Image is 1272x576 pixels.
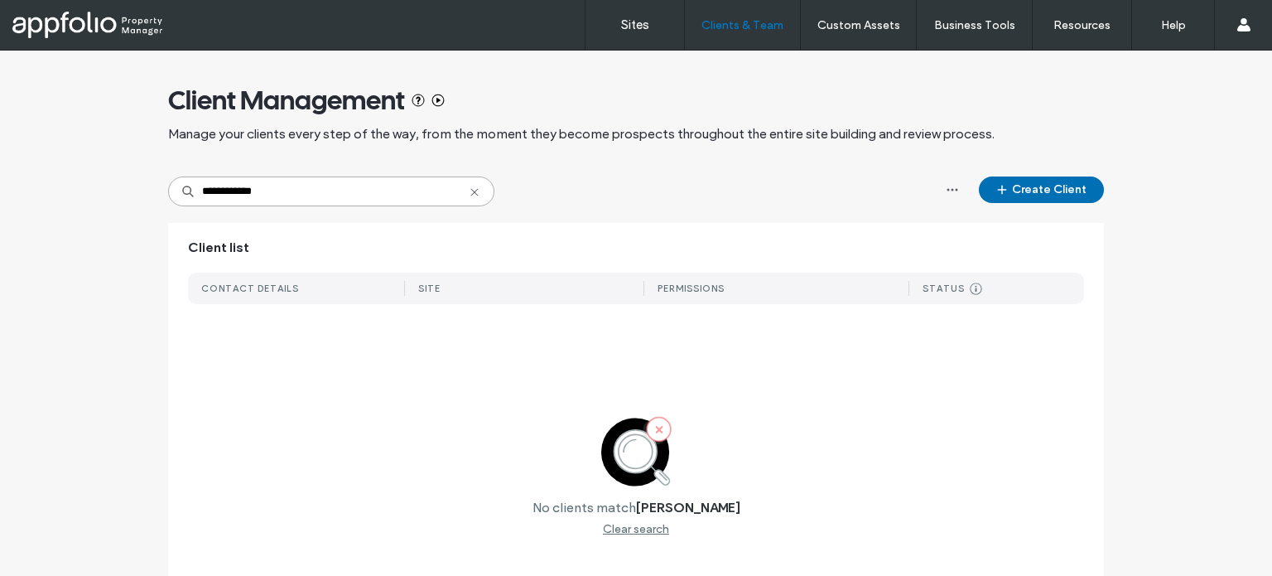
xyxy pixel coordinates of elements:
div: SITE [418,283,441,294]
label: Custom Assets [817,18,900,32]
label: Clients & Team [701,18,783,32]
label: Help [1161,18,1186,32]
label: No clients match [532,500,636,515]
div: CONTACT DETAILS [201,283,299,294]
span: Help [37,12,71,27]
span: Client Management [168,84,405,117]
label: [PERSON_NAME] [636,500,740,515]
span: Client list [188,239,249,257]
div: Clear search [603,522,669,536]
div: PERMISSIONS [658,283,725,294]
label: Resources [1053,18,1111,32]
span: Manage your clients every step of the way, from the moment they become prospects throughout the e... [168,125,995,143]
label: Sites [621,17,649,32]
button: Create Client [979,177,1104,203]
div: STATUS [923,283,965,294]
label: Business Tools [934,18,1015,32]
